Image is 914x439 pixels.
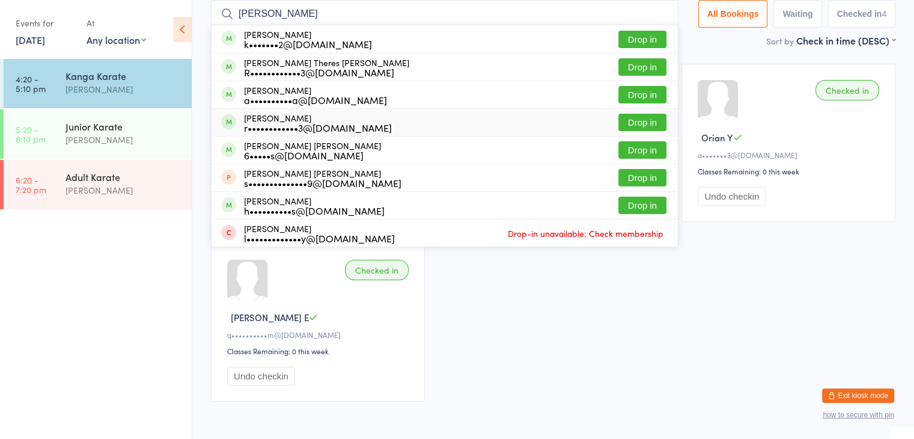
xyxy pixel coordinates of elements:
div: 6•••••s@[DOMAIN_NAME] [244,150,381,160]
button: Drop in [618,58,666,76]
div: l•••••••••••••y@[DOMAIN_NAME] [244,233,395,243]
div: [PERSON_NAME] [66,183,181,197]
div: [PERSON_NAME] [244,85,387,105]
div: Any location [87,33,146,46]
div: k•••••••2@[DOMAIN_NAME] [244,39,372,49]
time: 5:20 - 6:10 pm [16,124,46,144]
button: Exit kiosk mode [822,388,894,403]
div: Check in time (DESC) [796,34,895,47]
button: Drop in [618,141,666,159]
time: 6:20 - 7:20 pm [16,175,46,194]
button: how to secure with pin [823,411,894,419]
div: Junior Karate [66,120,181,133]
div: [PERSON_NAME] [244,196,385,215]
div: Kanga Karate [66,69,181,82]
time: 4:20 - 5:10 pm [16,74,46,93]
div: At [87,13,146,33]
button: Undo checkin [227,367,295,385]
div: a•••••••3@[DOMAIN_NAME] [698,150,883,160]
button: Drop in [618,31,666,48]
div: [PERSON_NAME] [66,82,181,96]
span: [PERSON_NAME] E [231,311,309,324]
a: 4:20 -5:10 pmKanga Karate[PERSON_NAME] [4,59,192,108]
div: [PERSON_NAME] [PERSON_NAME] [244,168,401,188]
button: Drop in [618,114,666,131]
div: R••••••••••••3@[DOMAIN_NAME] [244,67,409,77]
div: a••••••••••a@[DOMAIN_NAME] [244,95,387,105]
div: Checked in [345,260,409,280]
div: Classes Remaining: 0 this week [227,346,412,356]
button: Undo checkin [698,187,766,206]
button: Drop in [618,169,666,186]
div: [PERSON_NAME] [PERSON_NAME] [244,141,381,160]
div: [PERSON_NAME] Theres [PERSON_NAME] [244,58,409,77]
a: 6:20 -7:20 pmAdult Karate[PERSON_NAME] [4,160,192,209]
span: Drop-in unavailable: Check membership [505,224,666,242]
button: Drop in [618,86,666,103]
div: [PERSON_NAME] [66,133,181,147]
button: Drop in [618,197,666,214]
a: 5:20 -6:10 pmJunior Karate[PERSON_NAME] [4,109,192,159]
div: Adult Karate [66,170,181,183]
a: [DATE] [16,33,45,46]
div: Events for [16,13,75,33]
div: Checked in [815,80,879,100]
div: q••••••••••m@[DOMAIN_NAME] [227,330,412,340]
span: Orian Y [701,131,733,144]
div: h••••••••••s@[DOMAIN_NAME] [244,206,385,215]
div: s••••••••••••••9@[DOMAIN_NAME] [244,178,401,188]
div: r••••••••••••3@[DOMAIN_NAME] [244,123,392,132]
div: Classes Remaining: 0 this week [698,166,883,176]
div: [PERSON_NAME] [244,29,372,49]
label: Sort by [766,35,794,47]
div: [PERSON_NAME] [244,224,395,243]
div: [PERSON_NAME] [244,113,392,132]
div: 4 [882,9,886,19]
